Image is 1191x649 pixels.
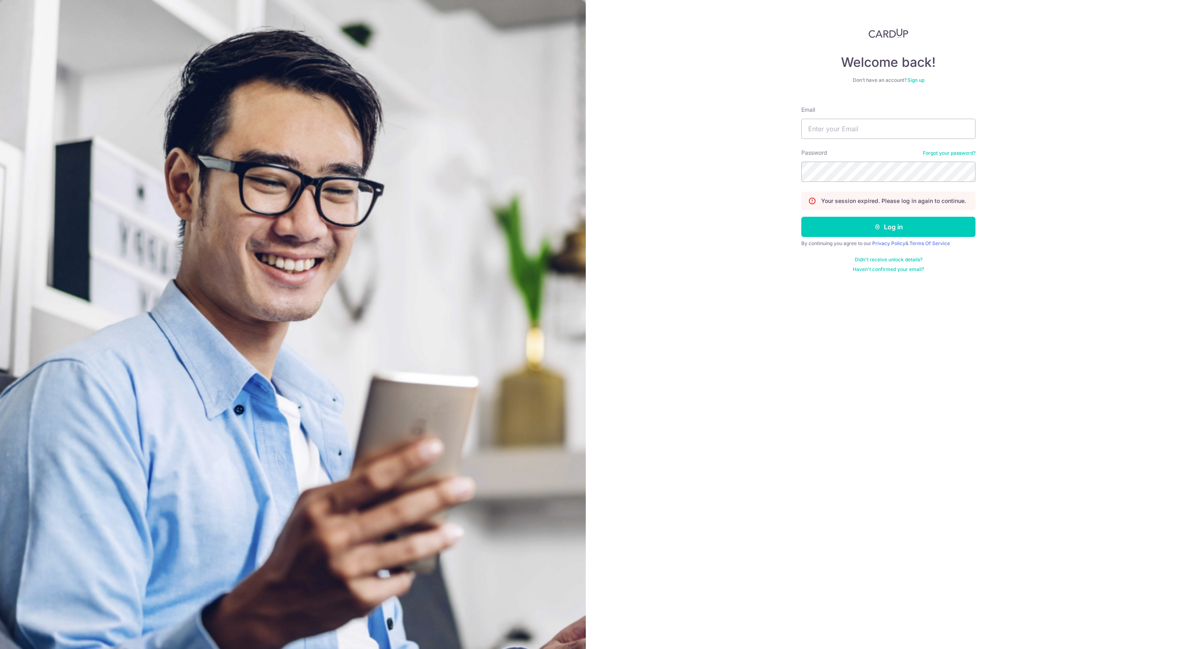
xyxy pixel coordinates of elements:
[907,77,924,83] a: Sign up
[801,149,827,157] label: Password
[801,119,975,139] input: Enter your Email
[801,54,975,70] h4: Welcome back!
[801,77,975,83] div: Don’t have an account?
[909,240,950,246] a: Terms Of Service
[872,240,905,246] a: Privacy Policy
[923,150,975,156] a: Forgot your password?
[853,266,924,273] a: Haven't confirmed your email?
[821,197,966,205] p: Your session expired. Please log in again to continue.
[801,240,975,247] div: By continuing you agree to our &
[801,106,815,114] label: Email
[869,28,908,38] img: CardUp Logo
[801,217,975,237] button: Log in
[855,256,922,263] a: Didn't receive unlock details?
